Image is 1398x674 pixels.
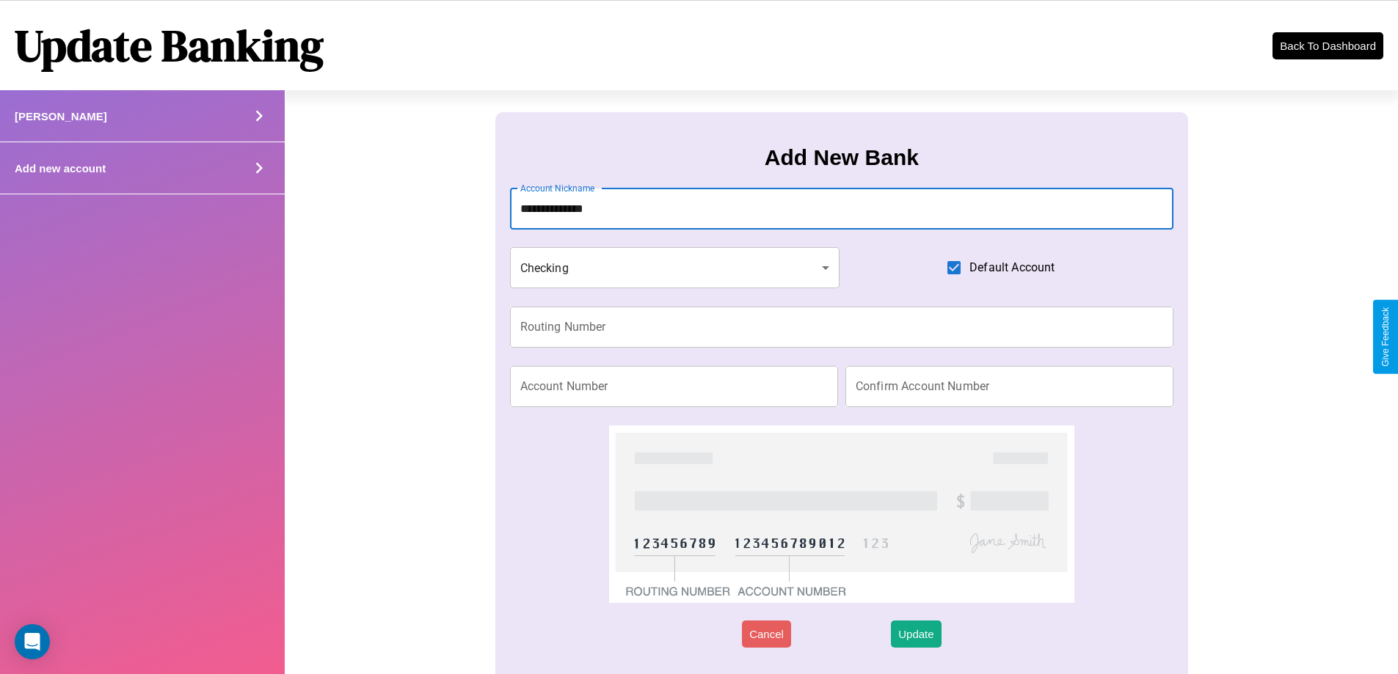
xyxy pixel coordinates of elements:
h3: Add New Bank [765,145,919,170]
h4: [PERSON_NAME] [15,110,107,122]
button: Back To Dashboard [1273,32,1383,59]
span: Default Account [969,259,1055,276]
h1: Update Banking [15,15,324,76]
button: Cancel [742,620,791,648]
label: Account Nickname [520,182,595,194]
button: Update [891,620,941,648]
img: check [609,425,1074,603]
h4: Add new account [15,162,106,175]
div: Checking [510,247,840,288]
div: Open Intercom Messenger [15,624,50,659]
div: Give Feedback [1380,307,1391,367]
